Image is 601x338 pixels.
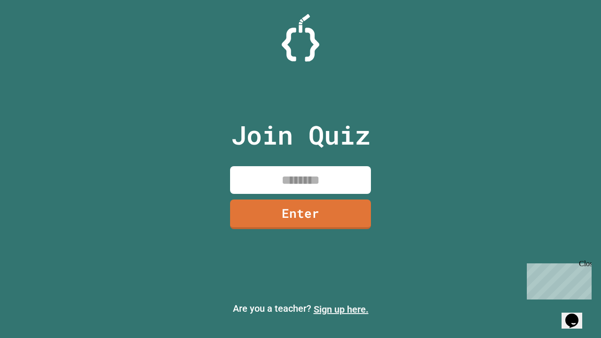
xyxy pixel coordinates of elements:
img: Logo.svg [282,14,319,61]
p: Join Quiz [231,115,370,154]
a: Enter [230,200,371,229]
iframe: chat widget [562,300,592,329]
p: Are you a teacher? [8,301,593,316]
a: Sign up here. [314,304,369,315]
div: Chat with us now!Close [4,4,65,60]
iframe: chat widget [523,260,592,300]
